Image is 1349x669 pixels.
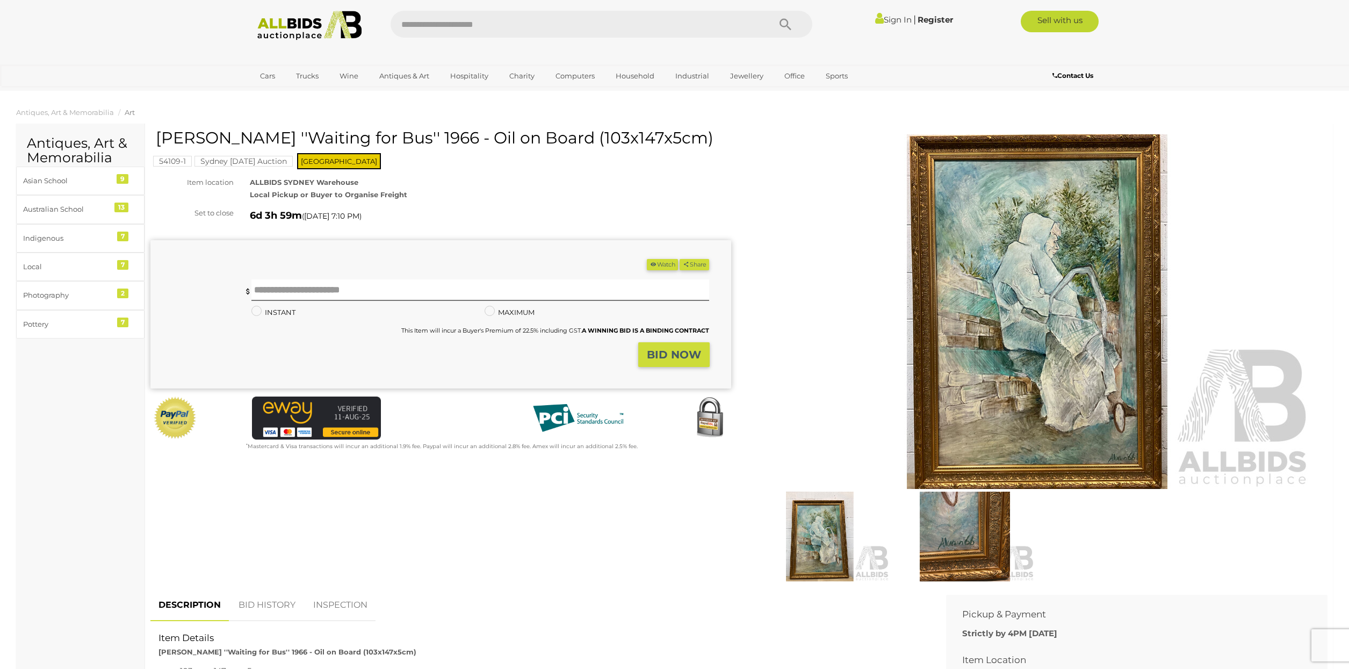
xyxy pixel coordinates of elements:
a: Wine [333,67,365,85]
a: Antiques & Art [372,67,436,85]
small: This Item will incur a Buyer's Premium of 22.5% including GST. [401,327,709,334]
a: Sydney [DATE] Auction [194,157,293,166]
a: Local 7 [16,253,145,281]
a: Sign In [875,15,912,25]
a: Cars [253,67,282,85]
div: 7 [117,260,128,270]
span: ( ) [302,212,362,220]
span: [GEOGRAPHIC_DATA] [297,153,381,169]
a: INSPECTION [305,589,376,621]
strong: [PERSON_NAME] ''Waiting for Bus'' 1966 - Oil on Board (103x147x5cm) [158,648,416,656]
a: Trucks [289,67,326,85]
a: Sell with us [1021,11,1099,32]
a: Sports [819,67,855,85]
span: [DATE] 7:10 PM [304,211,359,221]
li: Watch this item [647,259,678,270]
img: Official PayPal Seal [153,397,197,440]
a: Jewellery [723,67,770,85]
div: 13 [114,203,128,212]
div: Local [23,261,112,273]
h2: Item Location [962,655,1295,665]
a: Indigenous 7 [16,224,145,253]
strong: Local Pickup or Buyer to Organise Freight [250,190,407,199]
strong: BID NOW [647,348,701,361]
div: Pottery [23,318,112,330]
div: Photography [23,289,112,301]
h1: [PERSON_NAME] ''Waiting for Bus'' 1966 - Oil on Board (103x147x5cm) [156,129,728,147]
a: Australian School 13 [16,195,145,224]
button: Share [680,259,709,270]
div: 2 [117,289,128,298]
b: A WINNING BID IS A BINDING CONTRACT [582,327,709,334]
strong: ALLBIDS SYDNEY Warehouse [250,178,358,186]
a: Office [777,67,812,85]
img: Allbids.com.au [251,11,368,40]
div: Indigenous [23,232,112,244]
a: Hospitality [443,67,495,85]
img: Roger Akinin ''Waiting for Bus'' 1966 - Oil on Board (103x147x5cm) [750,492,890,582]
h2: Item Details [158,633,922,643]
a: Contact Us [1052,70,1096,82]
a: Pottery 7 [16,310,145,339]
b: Contact Us [1052,71,1093,80]
label: MAXIMUM [485,306,535,319]
div: Item location [142,176,242,189]
small: Mastercard & Visa transactions will incur an additional 1.9% fee. Paypal will incur an additional... [246,443,638,450]
div: 7 [117,318,128,327]
mark: 54109-1 [153,156,192,167]
button: Search [759,11,812,38]
a: Art [125,108,135,117]
div: 9 [117,174,128,184]
img: PCI DSS compliant [524,397,632,440]
a: 54109-1 [153,157,192,166]
a: Photography 2 [16,281,145,310]
mark: Sydney [DATE] Auction [194,156,293,167]
label: INSTANT [251,306,295,319]
h2: Pickup & Payment [962,609,1295,620]
button: BID NOW [638,342,710,368]
b: Strictly by 4PM [DATE] [962,628,1057,638]
span: | [913,13,916,25]
a: [GEOGRAPHIC_DATA] [253,85,343,103]
button: Watch [647,259,678,270]
strong: 6d 3h 59m [250,210,302,221]
a: DESCRIPTION [150,589,229,621]
a: Asian School 9 [16,167,145,195]
a: BID HISTORY [230,589,304,621]
img: eWAY Payment Gateway [252,397,381,440]
a: Computers [549,67,602,85]
a: Charity [502,67,542,85]
div: 7 [117,232,128,241]
div: Set to close [142,207,242,219]
a: Register [918,15,953,25]
a: Industrial [668,67,716,85]
img: Roger Akinin ''Waiting for Bus'' 1966 - Oil on Board (103x147x5cm) [762,134,1312,489]
a: Antiques, Art & Memorabilia [16,108,114,117]
a: Household [609,67,661,85]
img: Roger Akinin ''Waiting for Bus'' 1966 - Oil on Board (103x147x5cm) [895,492,1035,582]
div: Australian School [23,203,112,215]
div: Asian School [23,175,112,187]
img: Secured by Rapid SSL [688,397,731,440]
h2: Antiques, Art & Memorabilia [27,136,134,166]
